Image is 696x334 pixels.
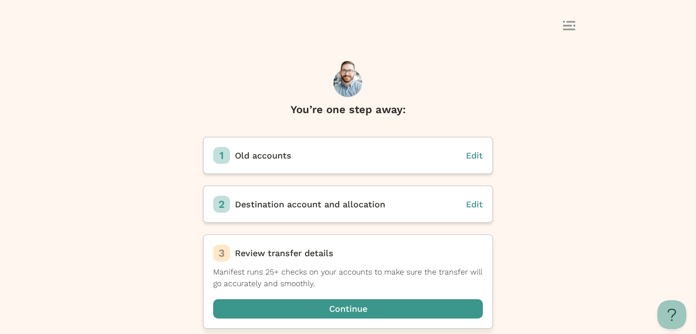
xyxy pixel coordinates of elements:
p: Manifest runs 25+ checks on your accounts to make sure the transfer will go accurately and smoothly. [213,266,483,290]
p: 3 [218,246,225,261]
span: Edit [466,199,483,209]
span: Old accounts [235,150,291,160]
span: Edit [466,150,483,160]
img: Henry [333,61,362,97]
span: Review transfer details [235,248,333,258]
h1: You’re one step away: [290,102,406,117]
button: Continue [213,299,483,319]
p: 2 [218,197,225,212]
span: Destination account and allocation [235,199,385,209]
iframe: Toggle Customer Support [657,300,686,329]
p: 1 [219,148,224,163]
